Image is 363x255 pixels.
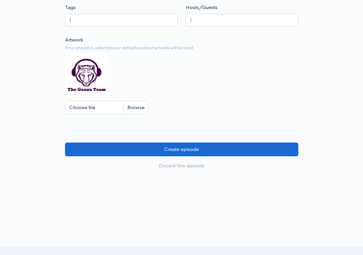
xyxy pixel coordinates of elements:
label: Hosts/Guests [186,4,218,11]
input: Enter tags for this episode [69,16,71,24]
label: Tags [65,4,76,11]
small: If no artwork is selected your default podcast artwork will be used [65,45,298,51]
label: Artwork [65,36,83,44]
a: Discard this episode [65,159,298,173]
input: Create episode [65,143,298,156]
input: Enter the names of the people that appeared on this episode [190,16,191,24]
